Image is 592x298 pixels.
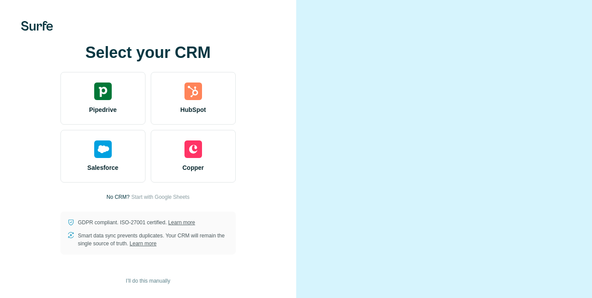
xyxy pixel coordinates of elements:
[181,105,206,114] span: HubSpot
[21,21,53,31] img: Surfe's logo
[182,163,204,172] span: Copper
[168,219,195,226] a: Learn more
[184,83,202,100] img: hubspot's logo
[78,219,195,226] p: GDPR compliant. ISO-27001 certified.
[60,44,236,61] h1: Select your CRM
[184,140,202,158] img: copper's logo
[131,193,190,201] button: Start with Google Sheets
[106,193,130,201] p: No CRM?
[94,83,112,100] img: pipedrive's logo
[87,163,118,172] span: Salesforce
[126,277,170,285] span: I’ll do this manually
[130,241,156,247] a: Learn more
[94,140,112,158] img: salesforce's logo
[89,105,117,114] span: Pipedrive
[78,232,229,248] p: Smart data sync prevents duplicates. Your CRM will remain the single source of truth.
[120,274,176,287] button: I’ll do this manually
